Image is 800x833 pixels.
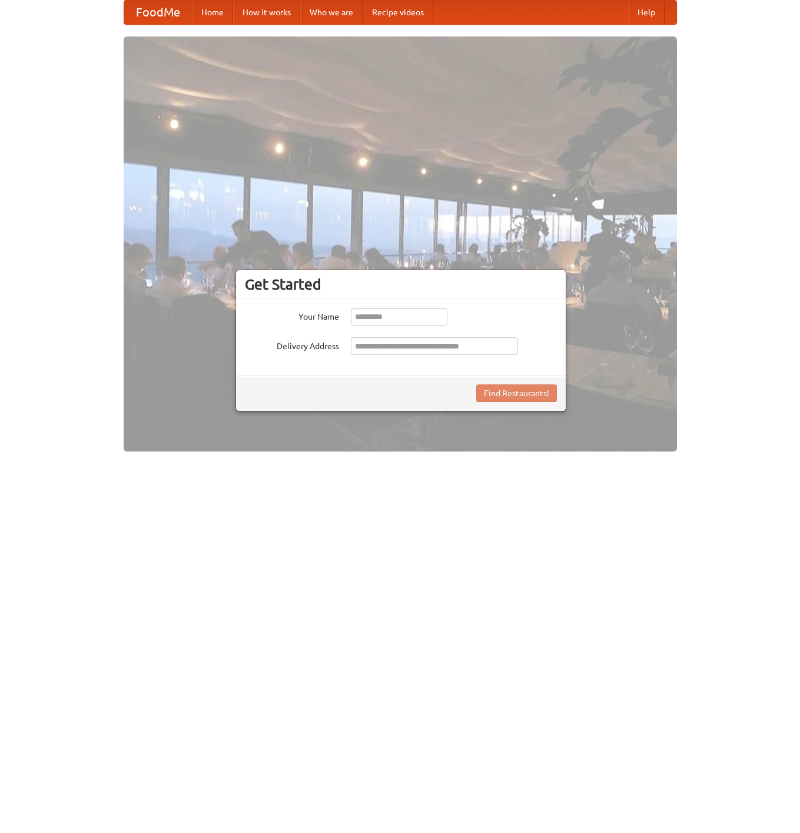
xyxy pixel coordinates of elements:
[233,1,300,24] a: How it works
[628,1,665,24] a: Help
[245,337,339,352] label: Delivery Address
[192,1,233,24] a: Home
[245,276,557,293] h3: Get Started
[363,1,433,24] a: Recipe videos
[124,1,192,24] a: FoodMe
[476,384,557,402] button: Find Restaurants!
[245,308,339,323] label: Your Name
[300,1,363,24] a: Who we are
